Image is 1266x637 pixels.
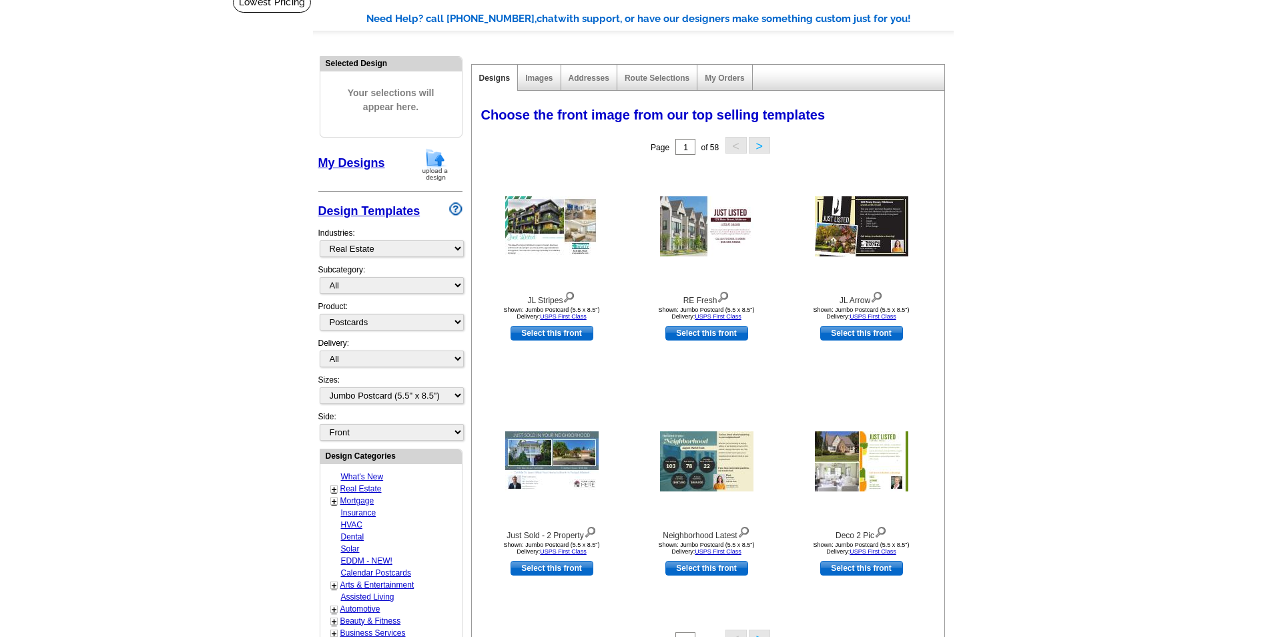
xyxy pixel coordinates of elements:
div: Side: [318,411,462,442]
div: Product: [318,300,462,337]
a: Automotive [340,604,380,614]
a: + [332,580,337,591]
div: Shown: Jumbo Postcard (5.5 x 8.5") Delivery: [633,542,780,555]
a: Addresses [569,73,609,83]
a: HVAC [341,520,362,529]
img: view design details [717,288,729,303]
div: Shown: Jumbo Postcard (5.5 x 8.5") Delivery: [479,306,625,320]
a: What's New [341,472,384,481]
img: view design details [874,523,887,538]
img: view design details [584,523,597,538]
img: view design details [870,288,883,303]
a: Insurance [341,508,376,517]
img: Deco 2 Pic [815,431,908,491]
a: + [332,484,337,495]
div: Shown: Jumbo Postcard (5.5 x 8.5") Delivery: [633,306,780,320]
a: use this design [665,561,748,576]
a: Assisted Living [341,592,394,602]
span: of 58 [701,143,719,152]
button: > [749,137,770,154]
a: USPS First Class [850,313,896,320]
img: Neighborhood Latest [660,431,753,491]
a: + [332,604,337,615]
a: Dental [341,532,364,542]
a: use this design [511,326,593,341]
div: Neighborhood Latest [633,523,780,542]
span: Your selections will appear here. [330,73,452,128]
div: Just Sold - 2 Property [479,523,625,542]
img: JL Arrow [815,196,908,256]
div: Shown: Jumbo Postcard (5.5 x 8.5") Delivery: [788,306,935,320]
div: Deco 2 Pic [788,523,935,542]
span: chat [537,13,558,25]
a: Designs [479,73,511,83]
img: RE Fresh [660,196,753,256]
a: + [332,616,337,627]
div: Delivery: [318,337,462,374]
img: JL Stripes [505,196,599,256]
a: + [332,496,337,507]
iframe: LiveChat chat widget [999,327,1266,637]
a: Design Templates [318,204,420,218]
img: Just Sold - 2 Property [505,431,599,491]
a: USPS First Class [540,548,587,555]
button: < [725,137,747,154]
img: design-wizard-help-icon.png [449,202,462,216]
img: upload-design [418,148,452,182]
a: USPS First Class [695,548,741,555]
div: JL Stripes [479,288,625,306]
div: Need Help? call [PHONE_NUMBER], with support, or have our designers make something custom just fo... [366,11,954,27]
div: RE Fresh [633,288,780,306]
a: use this design [665,326,748,341]
a: Real Estate [340,484,382,493]
a: Route Selections [625,73,689,83]
div: Shown: Jumbo Postcard (5.5 x 8.5") Delivery: [788,542,935,555]
span: Page [651,143,669,152]
div: Sizes: [318,374,462,411]
a: use this design [820,561,903,576]
div: Selected Design [320,57,462,69]
a: Beauty & Fitness [340,616,401,626]
a: Arts & Entertainment [340,580,414,590]
span: Choose the front image from our top selling templates [481,108,826,122]
a: Solar [341,544,360,554]
a: Mortgage [340,496,374,505]
a: EDDM - NEW! [341,556,392,566]
a: USPS First Class [850,548,896,555]
a: Calendar Postcards [341,568,411,578]
a: My Orders [705,73,744,83]
a: Images [525,73,553,83]
a: My Designs [318,156,385,170]
img: view design details [737,523,750,538]
a: USPS First Class [695,313,741,320]
a: USPS First Class [540,313,587,320]
div: Subcategory: [318,264,462,300]
img: view design details [563,288,575,303]
a: use this design [820,326,903,341]
div: JL Arrow [788,288,935,306]
a: use this design [511,561,593,576]
div: Design Categories [320,449,462,462]
div: Industries: [318,220,462,264]
div: Shown: Jumbo Postcard (5.5 x 8.5") Delivery: [479,542,625,555]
